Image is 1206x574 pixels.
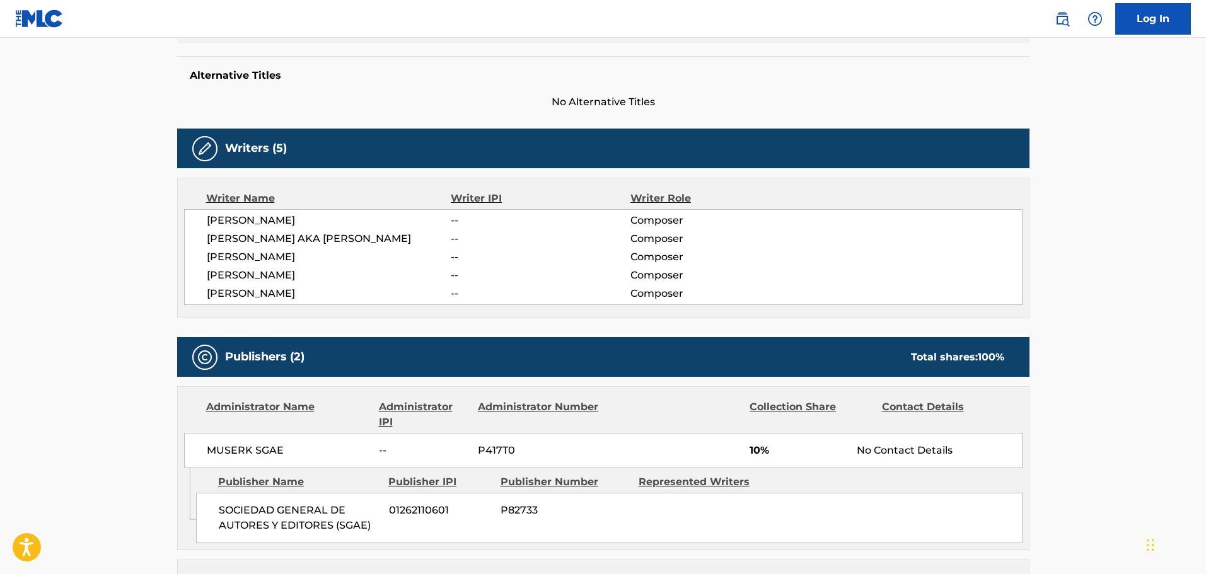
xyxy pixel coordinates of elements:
div: Writer IPI [451,191,630,206]
img: Writers [197,141,212,156]
div: Administrator IPI [379,399,468,430]
div: No Contact Details [857,443,1021,458]
img: MLC Logo [15,9,64,28]
span: No Alternative Titles [177,95,1029,110]
div: Arrastrar [1147,526,1154,564]
span: SOCIEDAD GENERAL DE AUTORES Y EDITORES (SGAE) [219,503,380,533]
span: Composer [630,231,794,246]
span: Composer [630,286,794,301]
div: Publisher Name [218,474,379,490]
span: -- [379,443,468,458]
span: -- [451,213,630,228]
span: MUSERK SGAE [207,443,370,458]
span: 10% [750,443,847,458]
span: Composer [630,250,794,265]
div: Help [1082,6,1108,32]
div: Administrator Name [206,399,369,430]
span: Composer [630,268,794,283]
span: [PERSON_NAME] [207,268,451,283]
span: P417T0 [478,443,600,458]
span: Composer [630,213,794,228]
div: Writer Role [630,191,794,206]
span: -- [451,231,630,246]
div: Administrator Number [478,399,600,430]
div: Writer Name [206,191,451,206]
span: [PERSON_NAME] AKA [PERSON_NAME] [207,231,451,246]
span: P82733 [501,503,629,518]
div: Contact Details [882,399,1004,430]
span: -- [451,268,630,283]
h5: Writers (5) [225,141,287,156]
a: Log In [1115,3,1191,35]
div: Publisher Number [501,474,629,490]
img: help [1087,11,1103,26]
span: 01262110601 [389,503,491,518]
div: Publisher IPI [388,474,491,490]
div: Collection Share [750,399,872,430]
h5: Alternative Titles [190,69,1017,82]
div: Total shares: [911,350,1004,365]
a: Public Search [1050,6,1075,32]
img: Publishers [197,350,212,365]
div: Represented Writers [639,474,767,490]
iframe: Chat Widget [1143,514,1206,574]
span: -- [451,250,630,265]
span: [PERSON_NAME] [207,213,451,228]
span: [PERSON_NAME] [207,250,451,265]
span: [PERSON_NAME] [207,286,451,301]
img: search [1055,11,1070,26]
h5: Publishers (2) [225,350,304,364]
span: -- [451,286,630,301]
div: Widget de chat [1143,514,1206,574]
span: 100 % [978,351,1004,363]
